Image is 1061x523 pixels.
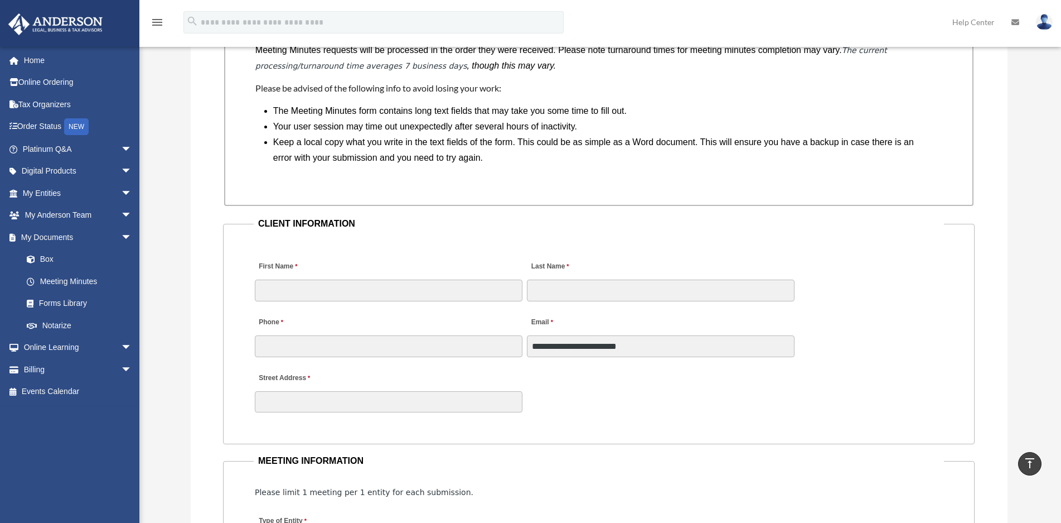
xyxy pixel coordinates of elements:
[121,160,143,183] span: arrow_drop_down
[8,358,149,381] a: Billingarrow_drop_down
[1036,14,1053,30] img: User Pic
[64,118,89,135] div: NEW
[8,93,149,116] a: Tax Organizers
[255,260,300,275] label: First Name
[8,116,149,138] a: Order StatusNEW
[255,371,361,386] label: Street Address
[254,216,944,232] legend: CLIENT INFORMATION
[121,138,143,161] span: arrow_drop_down
[527,260,571,275] label: Last Name
[255,82,942,94] h4: Please be advised of the following info to avoid losing your work:
[255,488,473,497] span: Please limit 1 meeting per 1 entity for each submission.
[5,13,106,35] img: Anderson Advisors Platinum Portal
[121,337,143,359] span: arrow_drop_down
[121,358,143,381] span: arrow_drop_down
[8,138,149,160] a: Platinum Q&Aarrow_drop_down
[255,42,942,74] p: Meeting Minutes requests will be processed in the order they were received. Please note turnaroun...
[8,160,149,183] a: Digital Productsarrow_drop_down
[255,46,887,70] em: The current processing/turnaround time averages 7 business days
[527,315,555,330] label: Email
[8,49,149,71] a: Home
[16,270,143,292] a: Meeting Minutes
[273,119,933,135] li: Your user session may time out unexpectedly after several hours of inactivity.
[151,16,164,29] i: menu
[8,337,149,359] a: Online Learningarrow_drop_down
[8,71,149,94] a: Online Ordering
[16,292,149,315] a: Forms Library
[1018,452,1041,476] a: vertical_align_top
[273,103,933,119] li: The Meeting Minutes form contains long text fields that may take you some time to fill out.
[16,248,149,271] a: Box
[16,314,149,337] a: Notarize
[467,61,556,70] i: , though this may vary.
[121,204,143,227] span: arrow_drop_down
[254,453,944,469] legend: MEETING INFORMATION
[121,226,143,249] span: arrow_drop_down
[255,315,286,330] label: Phone
[8,182,149,204] a: My Entitiesarrow_drop_down
[186,15,198,27] i: search
[121,182,143,205] span: arrow_drop_down
[8,226,149,248] a: My Documentsarrow_drop_down
[1023,457,1036,470] i: vertical_align_top
[273,135,933,166] li: Keep a local copy what you write in the text fields of the form. This could be as simple as a Wor...
[151,20,164,29] a: menu
[8,381,149,403] a: Events Calendar
[8,204,149,227] a: My Anderson Teamarrow_drop_down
